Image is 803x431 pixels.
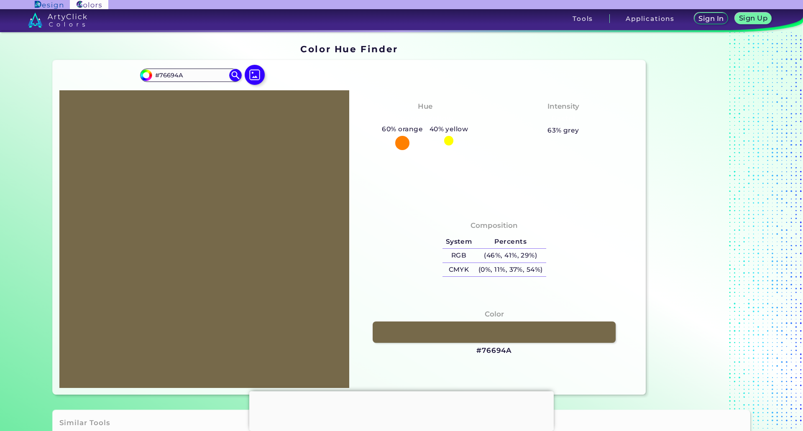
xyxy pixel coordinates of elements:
[35,1,63,9] img: ArtyClick Design logo
[245,65,265,85] img: icon picture
[475,249,546,263] h5: (46%, 41%, 29%)
[442,263,475,277] h5: CMYK
[485,308,504,320] h4: Color
[379,124,426,135] h5: 60% orange
[59,418,110,428] h3: Similar Tools
[28,13,87,28] img: logo_artyclick_colors_white.svg
[476,346,512,356] h3: #76694A
[573,15,593,22] h3: Tools
[626,15,675,22] h3: Applications
[735,13,772,24] a: Sign Up
[300,43,398,55] h1: Color Hue Finder
[229,69,242,82] img: icon search
[694,13,729,24] a: Sign In
[547,125,579,136] h5: 63% grey
[393,114,457,124] h3: Orange-Yellow
[152,70,230,81] input: type color..
[649,41,754,371] iframe: Advertisement
[475,235,546,249] h5: Percents
[475,263,546,277] h5: (0%, 11%, 37%, 54%)
[418,100,432,112] h4: Hue
[471,219,518,232] h4: Composition
[548,114,579,124] h3: Pastel
[249,391,554,429] iframe: Advertisement
[442,235,475,249] h5: System
[739,15,767,21] h5: Sign Up
[442,249,475,263] h5: RGB
[698,15,724,22] h5: Sign In
[547,100,579,112] h4: Intensity
[426,124,471,135] h5: 40% yellow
